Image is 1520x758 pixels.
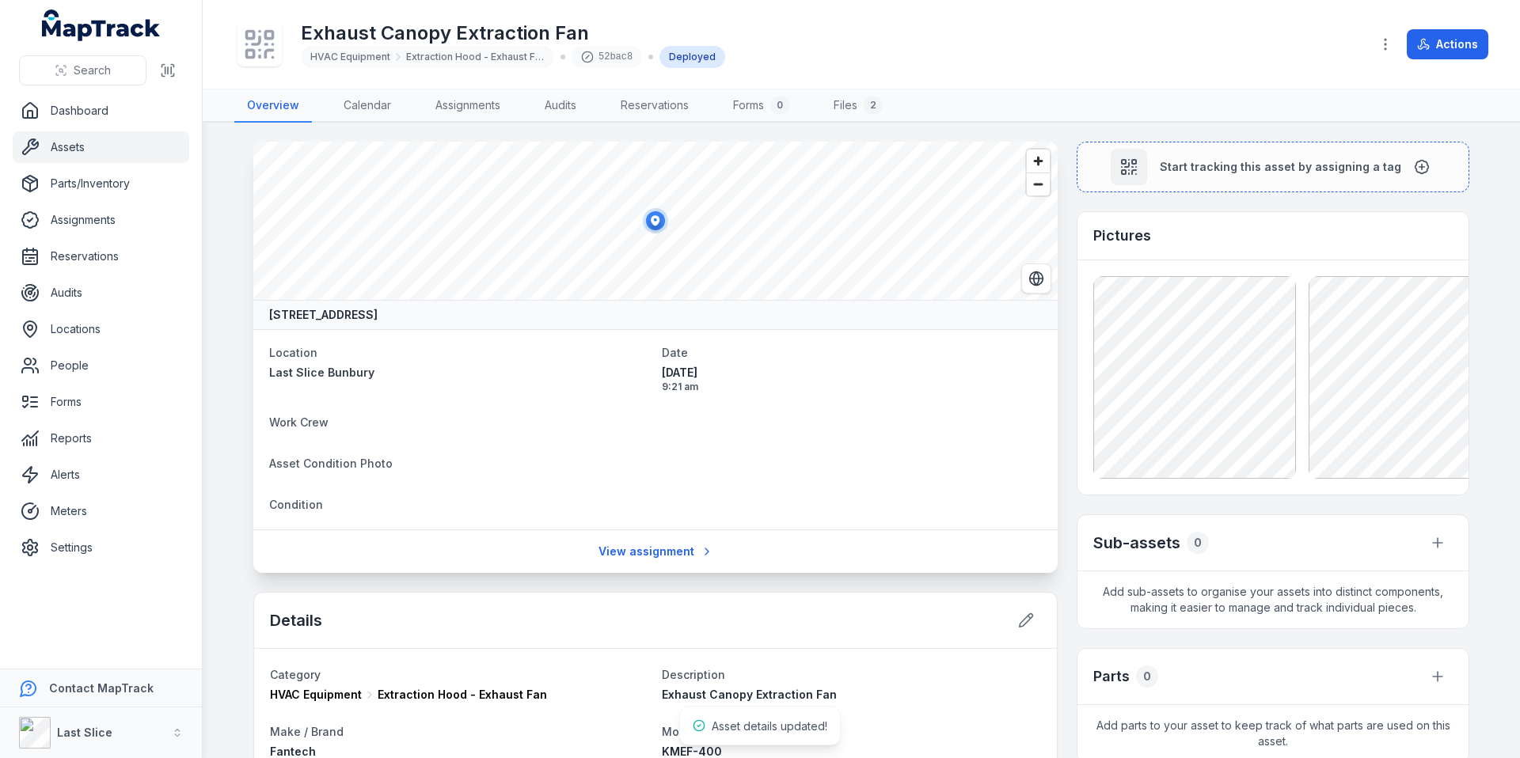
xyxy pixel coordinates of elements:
[770,96,789,115] div: 0
[13,168,189,199] a: Parts/Inventory
[13,313,189,345] a: Locations
[331,89,404,123] a: Calendar
[662,346,688,359] span: Date
[234,89,312,123] a: Overview
[608,89,701,123] a: Reservations
[310,51,390,63] span: HVAC Equipment
[270,725,344,738] span: Make / Brand
[1093,532,1180,554] h2: Sub-assets
[270,668,321,681] span: Category
[269,365,649,381] a: Last Slice Bunbury
[821,89,895,123] a: Files2
[1021,263,1051,294] button: Switch to Satellite View
[13,423,189,454] a: Reports
[13,131,189,163] a: Assets
[662,688,837,701] span: Exhaust Canopy Extraction Fan
[13,241,189,272] a: Reservations
[253,142,1058,300] canvas: Map
[19,55,146,85] button: Search
[269,346,317,359] span: Location
[1407,29,1488,59] button: Actions
[13,459,189,491] a: Alerts
[13,532,189,563] a: Settings
[269,498,323,511] span: Condition
[662,668,725,681] span: Description
[1093,225,1151,247] h3: Pictures
[270,609,322,631] h2: Details
[720,89,802,123] a: Forms0
[57,726,112,739] strong: Last Slice
[406,51,545,63] span: Extraction Hood - Exhaust Fan
[1160,159,1401,175] span: Start tracking this asset by assigning a tag
[13,495,189,527] a: Meters
[662,365,1042,393] time: 10/10/2025, 9:21:30 am
[659,46,725,68] div: Deployed
[662,745,722,758] span: KMEF-400
[1077,142,1469,192] button: Start tracking this asset by assigning a tag
[270,745,316,758] span: Fantech
[532,89,589,123] a: Audits
[42,9,161,41] a: MapTrack
[588,536,724,567] a: View assignment
[1093,665,1130,688] h3: Parts
[13,386,189,418] a: Forms
[1187,532,1209,554] div: 0
[572,46,642,68] div: 52bac8
[269,415,329,429] span: Work Crew
[1077,571,1469,628] span: Add sub-assets to organise your assets into distinct components, making it easier to manage and t...
[270,687,362,703] span: HVAC Equipment
[13,350,189,381] a: People
[423,89,513,123] a: Assignments
[1027,172,1050,195] button: Zoom out
[662,725,697,738] span: Model
[1027,150,1050,172] button: Zoom in
[269,307,378,323] strong: [STREET_ADDRESS]
[662,381,1042,393] span: 9:21 am
[269,366,374,379] span: Last Slice Bunbury
[301,21,725,46] h1: Exhaust Canopy Extraction Fan
[13,95,189,127] a: Dashboard
[378,687,547,703] span: Extraction Hood - Exhaust Fan
[864,96,883,115] div: 2
[13,204,189,236] a: Assignments
[712,719,827,733] span: Asset details updated!
[74,63,111,78] span: Search
[662,365,1042,381] span: [DATE]
[49,681,154,695] strong: Contact MapTrack
[13,277,189,309] a: Audits
[269,457,393,470] span: Asset Condition Photo
[1136,665,1158,688] div: 0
